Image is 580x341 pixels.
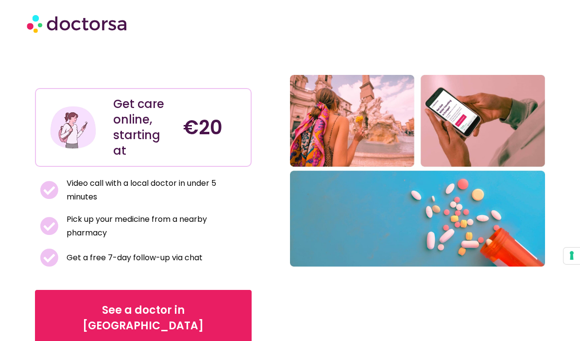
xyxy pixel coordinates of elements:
[563,248,580,264] button: Your consent preferences for tracking technologies
[64,213,247,240] span: Pick up your medicine from a nearby pharmacy
[64,177,247,204] span: Video call with a local doctor in under 5 minutes
[183,116,243,139] h4: €20
[290,75,545,267] img: A collage of three pictures. Healthy female traveler enjoying her vacation in Rome, Italy. Someon...
[40,67,247,78] iframe: Customer reviews powered by Trustpilot
[113,96,173,159] div: Get care online, starting at
[50,303,237,334] span: See a doctor in [GEOGRAPHIC_DATA]
[49,103,97,151] img: Illustration depicting a young woman in a casual outfit, engaged with her smartphone. She has a p...
[40,55,186,67] iframe: Customer reviews powered by Trustpilot
[64,251,203,265] span: Get a free 7-day follow-up via chat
